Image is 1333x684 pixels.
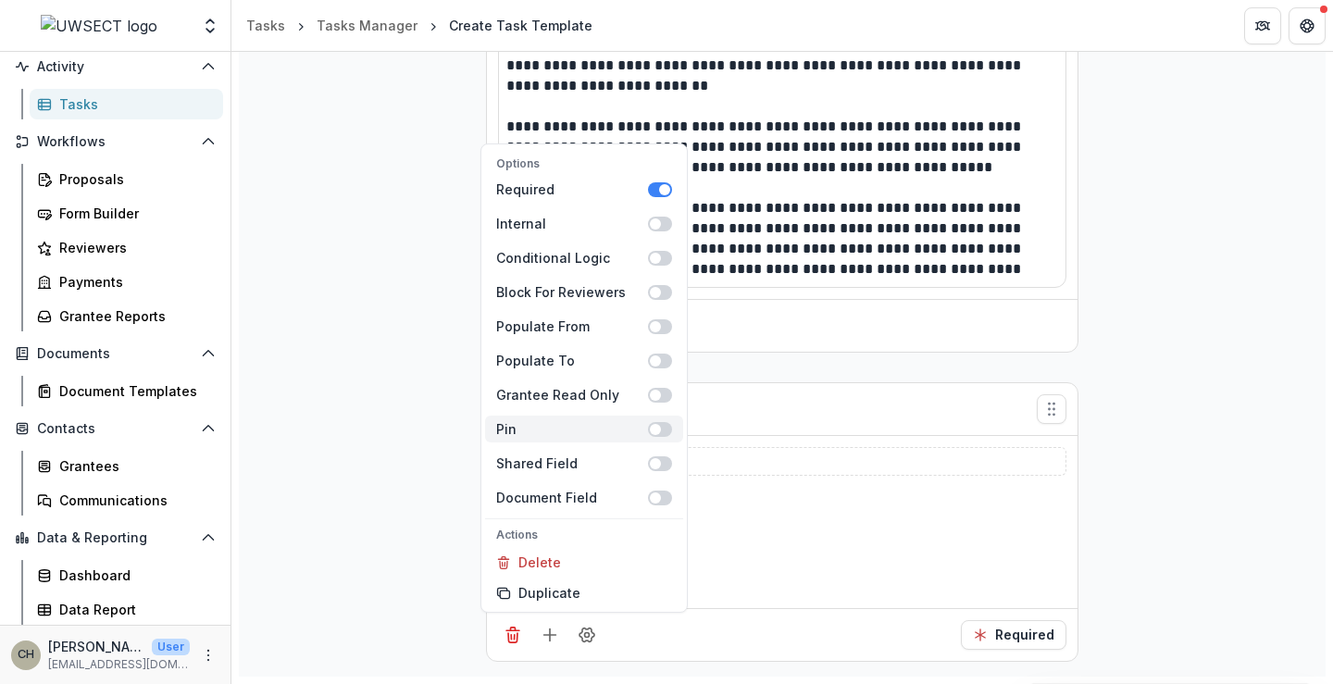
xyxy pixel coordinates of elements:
a: Reviewers [30,232,223,263]
div: Populate From [496,317,648,336]
div: Document Templates [59,381,208,401]
a: Payments [30,267,223,297]
p: [EMAIL_ADDRESS][DOMAIN_NAME] [48,656,190,673]
a: Tasks Manager [309,12,425,39]
button: Required [961,620,1066,650]
div: Document Field [496,488,648,507]
div: Internal [496,214,648,233]
button: Delete [485,547,683,578]
img: UWSECT logo [41,15,157,37]
div: Proposals [59,169,208,189]
div: Tasks [246,16,285,35]
div: Populate To [496,351,648,370]
div: Grantee Reports [59,306,208,326]
div: Required [496,180,648,199]
button: Delete field [498,620,528,650]
button: Open Workflows [7,127,223,156]
p: Actions [496,527,672,543]
a: Communications [30,485,223,516]
a: Dashboard [30,560,223,591]
a: Proposals [30,164,223,194]
div: Communications [59,491,208,510]
button: Add field [535,620,565,650]
div: Carli Herz [18,649,34,661]
div: Form Builder [59,204,208,223]
a: Document Templates [30,376,223,406]
div: Tasks [59,94,208,114]
p: Options [496,155,672,172]
a: Tasks [239,12,293,39]
button: Get Help [1289,7,1326,44]
div: Conditional Logic [496,248,648,267]
button: Open entity switcher [197,7,223,44]
a: Tasks [30,89,223,119]
nav: breadcrumb [239,12,600,39]
div: Tasks Manager [317,16,417,35]
a: Grantees [30,451,223,481]
span: Workflows [37,134,193,150]
span: Documents [37,346,193,362]
button: Open Documents [7,339,223,368]
button: Move field [1037,394,1066,424]
div: Reviewers [59,238,208,257]
span: Activity [37,59,193,75]
button: Field Settings [572,620,602,650]
button: More [197,644,219,666]
div: Dashboard [59,566,208,585]
button: Duplicate [485,578,683,608]
button: Open Contacts [7,414,223,443]
button: Open Activity [7,52,223,81]
div: Data Report [59,600,208,619]
button: Partners [1244,7,1281,44]
span: Data & Reporting [37,530,193,546]
div: Grantees [59,456,208,476]
div: Pin [496,419,648,439]
a: Form Builder [30,198,223,229]
button: Open Data & Reporting [7,523,223,553]
p: [PERSON_NAME] [48,637,144,656]
span: Contacts [37,421,193,437]
div: Payments [59,272,208,292]
a: Data Report [30,594,223,625]
div: Create Task Template [449,16,592,35]
div: Shared Field [496,454,648,473]
div: Grantee Read Only [496,385,648,404]
p: User [152,639,190,655]
a: Grantee Reports [30,301,223,331]
div: Block For Reviewers [496,282,648,302]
